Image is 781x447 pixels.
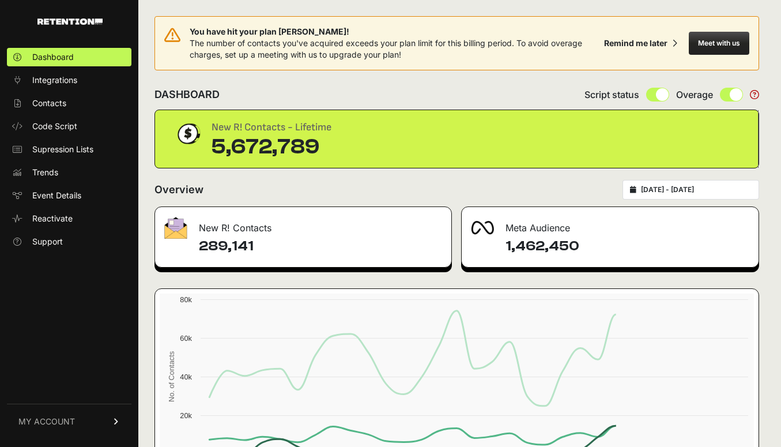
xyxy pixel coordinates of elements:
[32,167,58,178] span: Trends
[32,213,73,224] span: Reactivate
[173,119,202,148] img: dollar-coin-05c43ed7efb7bc0c12610022525b4bbbb207c7efeef5aecc26f025e68dcafac9.png
[32,121,77,132] span: Code Script
[180,334,192,343] text: 60k
[164,217,187,239] img: fa-envelope-19ae18322b30453b285274b1b8af3d052b27d846a4fbe8435d1a52b978f639a2.png
[212,119,331,136] div: New R! Contacts - Lifetime
[7,140,131,159] a: Supression Lists
[7,71,131,89] a: Integrations
[18,416,75,427] span: MY ACCOUNT
[32,236,63,247] span: Support
[190,26,599,37] span: You have hit your plan [PERSON_NAME]!
[167,351,176,402] text: No. of Contacts
[7,163,131,182] a: Trends
[32,97,66,109] span: Contacts
[32,144,93,155] span: Supression Lists
[154,87,220,103] h2: DASHBOARD
[7,117,131,136] a: Code Script
[7,186,131,205] a: Event Details
[154,182,203,198] h2: Overview
[7,232,131,251] a: Support
[7,94,131,112] a: Contacts
[180,373,192,381] text: 40k
[190,38,582,59] span: The number of contacts you've acquired exceeds your plan limit for this billing period. To avoid ...
[471,221,494,235] img: fa-meta-2f981b61bb99beabf952f7030308934f19ce035c18b003e963880cc3fabeebb7.png
[7,48,131,66] a: Dashboard
[676,88,713,102] span: Overage
[155,207,451,242] div: New R! Contacts
[212,136,331,159] div: 5,672,789
[199,237,442,256] h4: 289,141
[689,32,749,55] button: Meet with us
[7,209,131,228] a: Reactivate
[584,88,639,102] span: Script status
[505,237,750,256] h4: 1,462,450
[599,33,682,54] button: Remind me later
[604,37,667,49] div: Remind me later
[180,295,192,304] text: 80k
[180,411,192,420] text: 20k
[37,18,103,25] img: Retention.com
[32,190,81,201] span: Event Details
[32,74,77,86] span: Integrations
[462,207,759,242] div: Meta Audience
[7,404,131,439] a: MY ACCOUNT
[32,51,74,63] span: Dashboard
